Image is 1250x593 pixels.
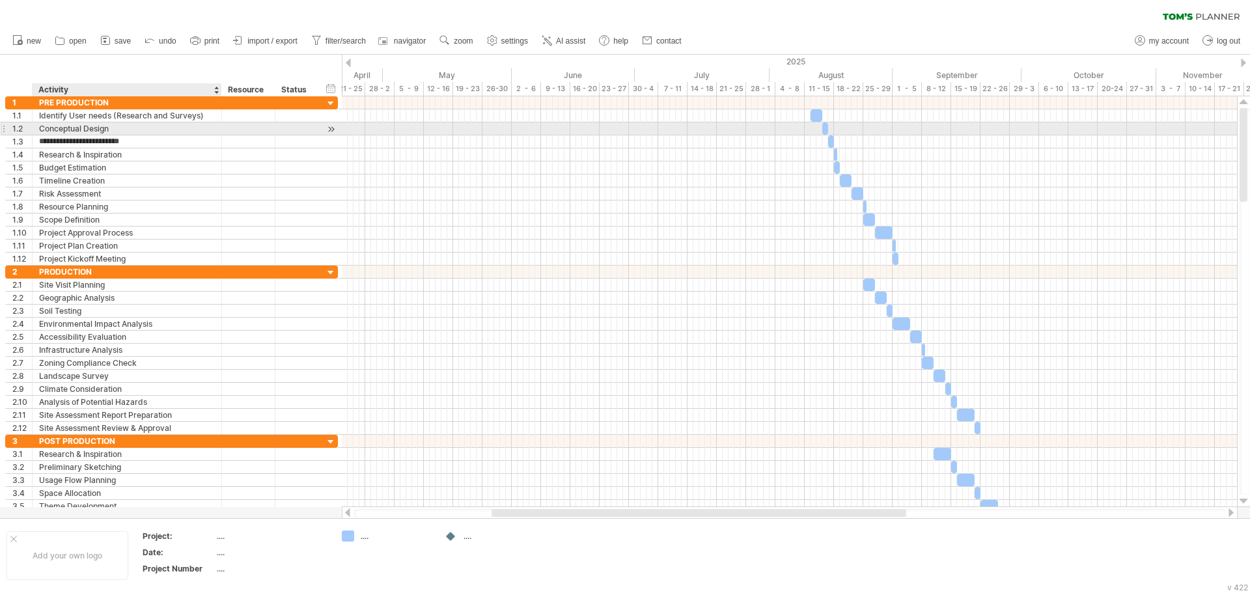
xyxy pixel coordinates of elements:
div: 30 - 4 [629,82,658,96]
div: Add your own logo [7,531,128,580]
div: August 2025 [770,68,893,82]
div: 2.4 [12,318,32,330]
div: 28 - 1 [746,82,775,96]
div: 1.11 [12,240,32,252]
div: .... [464,531,535,542]
div: 2.1 [12,279,32,291]
span: filter/search [326,36,366,46]
span: save [115,36,131,46]
div: 1.12 [12,253,32,265]
a: filter/search [308,33,370,49]
span: my account [1149,36,1189,46]
div: Activity [38,83,214,96]
div: 21 - 25 [336,82,365,96]
div: Date: [143,547,214,558]
div: 17 - 21 [1215,82,1244,96]
div: Geographic Analysis [39,292,215,304]
div: 8 - 12 [922,82,951,96]
div: 6 - 10 [1039,82,1068,96]
span: log out [1217,36,1240,46]
div: 3.5 [12,500,32,512]
div: Budget Estimation [39,161,215,174]
div: Accessibility Evaluation [39,331,215,343]
div: 11 - 15 [805,82,834,96]
div: 26-30 [482,82,512,96]
div: 2.12 [12,422,32,434]
div: 19 - 23 [453,82,482,96]
div: 28 - 2 [365,82,395,96]
div: Conceptual Design [39,122,215,135]
span: undo [159,36,176,46]
span: print [204,36,219,46]
div: Environmental Impact Analysis [39,318,215,330]
div: .... [361,531,432,542]
span: new [27,36,41,46]
div: 1.7 [12,187,32,200]
a: undo [141,33,180,49]
a: save [97,33,135,49]
div: 27 - 31 [1127,82,1156,96]
div: 3 - 7 [1156,82,1186,96]
div: Preliminary Sketching [39,461,215,473]
div: 9 - 13 [541,82,570,96]
div: 1.6 [12,174,32,187]
div: October 2025 [1021,68,1156,82]
a: import / export [230,33,301,49]
div: 2.10 [12,396,32,408]
div: 1.9 [12,214,32,226]
div: Project Approval Process [39,227,215,239]
div: Scope Definition [39,214,215,226]
span: help [613,36,628,46]
div: 3.4 [12,487,32,499]
a: AI assist [538,33,589,49]
div: 2.7 [12,357,32,369]
div: Identify User needs (Research and Surveys) [39,109,215,122]
div: Theme Development [39,500,215,512]
div: June 2025 [512,68,635,82]
div: 18 - 22 [834,82,863,96]
div: 5 - 9 [395,82,424,96]
div: Project Plan Creation [39,240,215,252]
a: zoom [436,33,477,49]
span: import / export [247,36,298,46]
div: 16 - 20 [570,82,600,96]
div: PRE PRODUCTION [39,96,215,109]
div: 10 - 14 [1186,82,1215,96]
a: print [187,33,223,49]
span: open [69,36,87,46]
div: 13 - 17 [1068,82,1098,96]
div: 2.8 [12,370,32,382]
div: Climate Consideration [39,383,215,395]
div: Site Assessment Review & Approval [39,422,215,434]
div: .... [217,547,326,558]
div: 2.9 [12,383,32,395]
div: July 2025 [635,68,770,82]
a: contact [639,33,686,49]
a: open [51,33,90,49]
div: Space Allocation [39,487,215,499]
div: Research & Inspiration [39,448,215,460]
div: 7 - 11 [658,82,687,96]
div: 20-24 [1098,82,1127,96]
div: 25 - 29 [863,82,893,96]
div: Site Assessment Report Preparation [39,409,215,421]
div: Timeline Creation [39,174,215,187]
a: log out [1199,33,1244,49]
div: 2.3 [12,305,32,317]
div: 2 [12,266,32,278]
div: 23 - 27 [600,82,629,96]
div: 2.5 [12,331,32,343]
div: Infrastructure Analysis [39,344,215,356]
div: 1.5 [12,161,32,174]
div: Soil Testing [39,305,215,317]
div: 12 - 16 [424,82,453,96]
span: contact [656,36,682,46]
div: .... [217,563,326,574]
div: v 422 [1227,583,1248,592]
div: 1.8 [12,200,32,213]
span: zoom [454,36,473,46]
div: September 2025 [893,68,1021,82]
div: 1 [12,96,32,109]
div: Landscape Survey [39,370,215,382]
div: May 2025 [383,68,512,82]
